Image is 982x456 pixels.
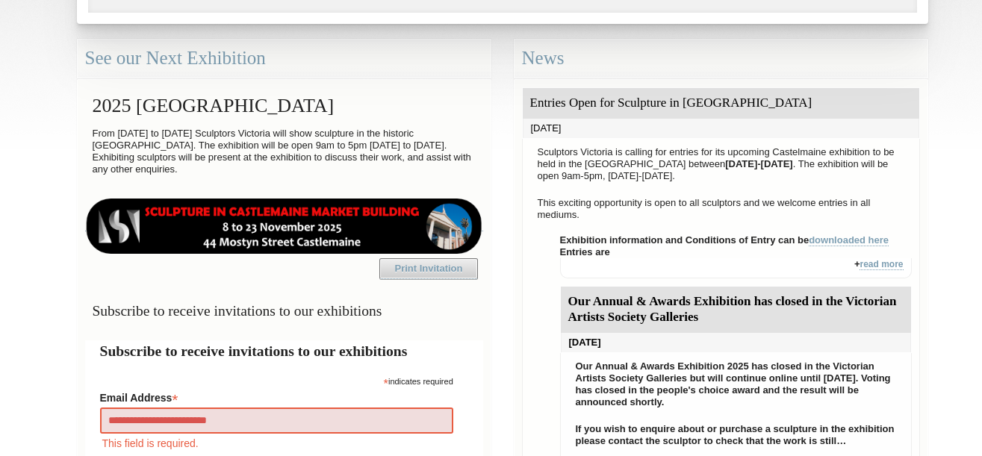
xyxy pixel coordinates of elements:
[77,39,491,78] div: See our Next Exhibition
[530,193,912,225] p: This exciting opportunity is open to all sculptors and we welcome entries in all mediums.
[523,88,919,119] div: Entries Open for Sculpture in [GEOGRAPHIC_DATA]
[568,419,904,451] p: If you wish to enquire about or purchase a sculpture in the exhibition please contact the sculpto...
[100,387,453,405] label: Email Address
[530,143,912,186] p: Sculptors Victoria is calling for entries for its upcoming Castelmaine exhibition to be held in t...
[860,259,903,270] a: read more
[100,435,453,452] div: This field is required.
[725,158,793,169] strong: [DATE]-[DATE]
[85,296,483,325] h3: Subscribe to receive invitations to our exhibitions
[560,234,889,246] strong: Exhibition information and Conditions of Entry can be
[514,39,928,78] div: News
[100,340,468,362] h2: Subscribe to receive invitations to our exhibitions
[523,119,919,138] div: [DATE]
[561,333,911,352] div: [DATE]
[100,373,453,387] div: indicates required
[379,258,478,279] a: Print Invitation
[85,124,483,179] p: From [DATE] to [DATE] Sculptors Victoria will show sculpture in the historic [GEOGRAPHIC_DATA]. T...
[85,199,483,254] img: castlemaine-ldrbd25v2.png
[561,287,911,333] div: Our Annual & Awards Exhibition has closed in the Victorian Artists Society Galleries
[809,234,889,246] a: downloaded here
[560,258,912,278] div: +
[568,357,904,412] p: Our Annual & Awards Exhibition 2025 has closed in the Victorian Artists Society Galleries but wil...
[85,87,483,124] h2: 2025 [GEOGRAPHIC_DATA]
